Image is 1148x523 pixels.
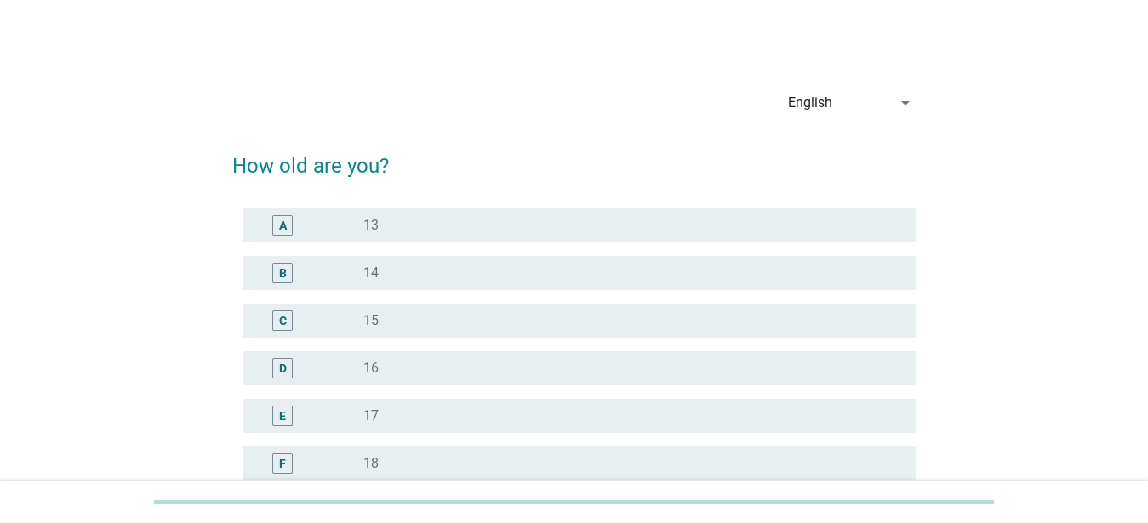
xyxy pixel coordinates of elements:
label: 16 [363,360,379,377]
label: 13 [363,217,379,234]
label: 17 [363,407,379,424]
div: English [788,95,832,111]
div: B [279,264,287,281]
label: 14 [363,264,379,281]
label: 18 [363,455,379,472]
div: F [279,454,286,472]
h2: How old are you? [232,134,916,181]
i: arrow_drop_down [895,93,916,113]
div: E [279,406,286,424]
div: A [279,216,287,234]
div: D [279,359,287,377]
label: 15 [363,312,379,329]
div: C [279,311,287,329]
